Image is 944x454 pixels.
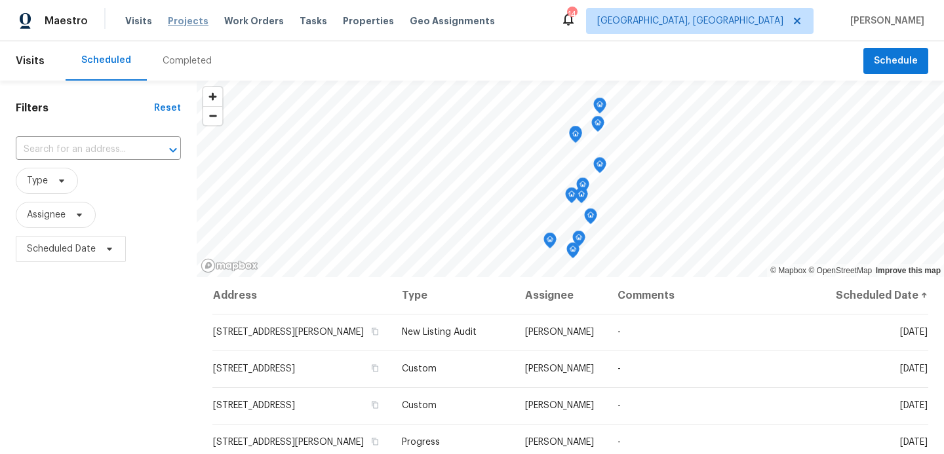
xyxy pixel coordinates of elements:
[876,266,941,275] a: Improve this map
[525,438,594,447] span: [PERSON_NAME]
[164,141,182,159] button: Open
[369,436,381,447] button: Copy Address
[566,242,580,263] div: Map marker
[203,87,222,106] button: Zoom in
[402,328,477,337] span: New Listing Audit
[203,106,222,125] button: Zoom out
[569,126,582,146] div: Map marker
[391,277,515,314] th: Type
[203,107,222,125] span: Zoom out
[569,127,582,147] div: Map marker
[900,438,928,447] span: [DATE]
[45,14,88,28] span: Maestro
[27,208,66,221] span: Assignee
[900,401,928,410] span: [DATE]
[201,258,258,273] a: Mapbox homepage
[863,48,928,75] button: Schedule
[213,438,364,447] span: [STREET_ADDRESS][PERSON_NAME]
[197,81,944,277] canvas: Map
[900,364,928,373] span: [DATE]
[591,116,604,136] div: Map marker
[525,328,594,337] span: [PERSON_NAME]
[343,14,394,28] span: Properties
[300,16,327,26] span: Tasks
[369,326,381,337] button: Copy Address
[402,438,440,447] span: Progress
[575,187,588,208] div: Map marker
[593,98,606,118] div: Map marker
[213,401,295,410] span: [STREET_ADDRESS]
[618,328,621,337] span: -
[16,102,154,115] h1: Filters
[593,157,606,178] div: Map marker
[567,8,576,21] div: 14
[900,328,928,337] span: [DATE]
[572,231,585,251] div: Map marker
[27,242,96,255] span: Scheduled Date
[212,277,391,314] th: Address
[27,174,48,187] span: Type
[410,14,495,28] span: Geo Assignments
[125,14,152,28] span: Visits
[607,277,822,314] th: Comments
[845,14,924,28] span: [PERSON_NAME]
[16,47,45,75] span: Visits
[525,364,594,373] span: [PERSON_NAME]
[618,364,621,373] span: -
[402,364,437,373] span: Custom
[597,14,783,28] span: [GEOGRAPHIC_DATA], [GEOGRAPHIC_DATA]
[543,233,557,253] div: Map marker
[618,438,621,447] span: -
[163,54,212,67] div: Completed
[154,102,181,115] div: Reset
[224,14,284,28] span: Work Orders
[515,277,607,314] th: Assignee
[213,364,295,373] span: [STREET_ADDRESS]
[402,401,437,410] span: Custom
[576,178,589,198] div: Map marker
[16,140,144,160] input: Search for an address...
[618,401,621,410] span: -
[808,266,872,275] a: OpenStreetMap
[565,187,578,208] div: Map marker
[369,399,381,411] button: Copy Address
[168,14,208,28] span: Projects
[525,401,594,410] span: [PERSON_NAME]
[213,328,364,337] span: [STREET_ADDRESS][PERSON_NAME]
[770,266,806,275] a: Mapbox
[874,53,918,69] span: Schedule
[369,362,381,374] button: Copy Address
[584,208,597,229] div: Map marker
[81,54,131,67] div: Scheduled
[822,277,928,314] th: Scheduled Date ↑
